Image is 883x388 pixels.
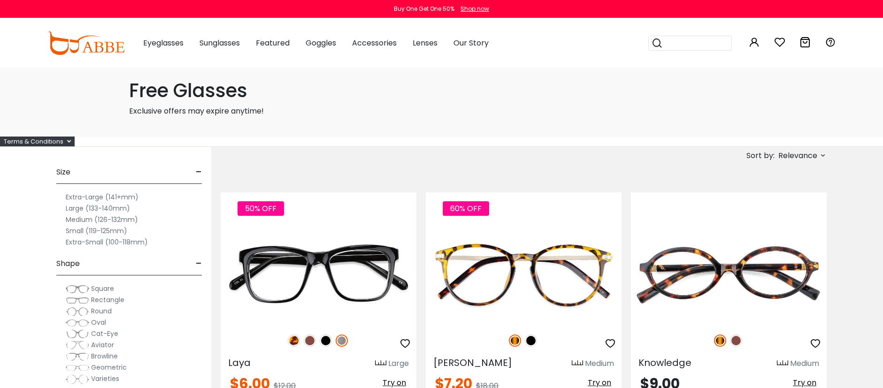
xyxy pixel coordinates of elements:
[509,335,521,347] img: Tortoise
[375,360,386,367] img: size ruler
[336,335,348,347] img: Gun
[196,252,202,275] span: -
[66,284,89,294] img: Square.png
[288,335,300,347] img: Leopard
[426,226,622,324] img: Tortoise Callie - Combination ,Universal Bridge Fit
[66,203,130,214] label: Large (133-140mm)
[66,191,138,203] label: Extra-Large (141+mm)
[525,335,537,347] img: Black
[91,374,119,383] span: Varieties
[793,377,816,388] span: Try on
[91,318,106,327] span: Oval
[129,106,754,117] p: Exclusive offers may expire anytime!
[388,358,409,369] div: Large
[714,335,726,347] img: Tortoise
[585,358,614,369] div: Medium
[91,340,114,350] span: Aviator
[777,360,788,367] img: size ruler
[66,307,89,316] img: Round.png
[129,79,754,102] h1: Free Glasses
[66,296,89,305] img: Rectangle.png
[66,318,89,327] img: Oval.png
[383,377,406,388] span: Try on
[196,161,202,183] span: -
[56,161,70,183] span: Size
[66,374,89,384] img: Varieties.png
[638,356,691,369] span: Knowledge
[730,335,742,347] img: Brown
[56,252,80,275] span: Shape
[778,147,817,164] span: Relevance
[91,306,112,316] span: Round
[746,150,775,161] span: Sort by:
[256,38,290,48] span: Featured
[456,5,489,13] a: Shop now
[394,5,454,13] div: Buy One Get One 50%
[320,335,332,347] img: Black
[461,5,489,13] div: Shop now
[588,377,611,388] span: Try on
[306,38,336,48] span: Goggles
[66,225,127,236] label: Small (119-125mm)
[631,226,827,324] img: Tortoise Knowledge - Acetate ,Universal Bridge Fit
[352,38,397,48] span: Accessories
[91,329,118,338] span: Cat-Eye
[47,31,124,55] img: abbeglasses.com
[66,341,89,350] img: Aviator.png
[238,201,284,216] span: 50% OFF
[453,38,489,48] span: Our Story
[572,360,583,367] img: size ruler
[200,38,240,48] span: Sunglasses
[66,363,89,373] img: Geometric.png
[66,236,148,248] label: Extra-Small (100-118mm)
[221,226,416,324] img: Gun Laya - Plastic ,Universal Bridge Fit
[433,356,512,369] span: [PERSON_NAME]
[66,214,138,225] label: Medium (126-132mm)
[66,352,89,361] img: Browline.png
[790,358,819,369] div: Medium
[91,284,114,293] span: Square
[443,201,489,216] span: 60% OFF
[66,329,89,339] img: Cat-Eye.png
[91,295,124,304] span: Rectangle
[413,38,438,48] span: Lenses
[143,38,184,48] span: Eyeglasses
[228,356,251,369] span: Laya
[304,335,316,347] img: Brown
[91,351,118,361] span: Browline
[91,363,127,372] span: Geometric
